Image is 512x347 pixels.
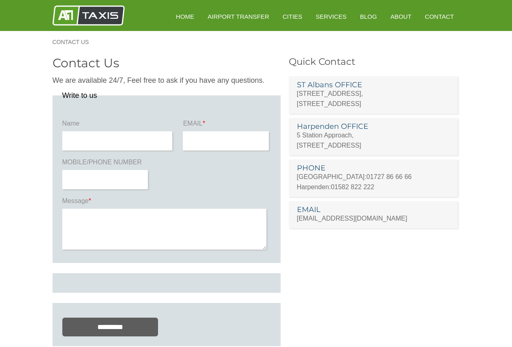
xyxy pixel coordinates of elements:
[277,7,308,27] a: Cities
[289,57,460,66] h3: Quick Contact
[183,119,270,131] label: EMAIL
[53,5,125,26] img: A1 Taxis
[297,164,450,172] h3: PHONE
[310,7,352,27] a: Services
[53,75,281,86] p: We are available 24/7, Feel free to ask if you have any questions.
[367,173,412,180] a: 01727 86 66 66
[53,57,281,69] h2: Contact Us
[331,183,374,190] a: 01582 822 222
[170,7,200,27] a: HOME
[297,81,450,88] h3: ST Albans OFFICE
[53,39,97,45] a: Contact Us
[297,215,407,222] a: [EMAIL_ADDRESS][DOMAIN_NAME]
[385,7,417,27] a: About
[354,7,383,27] a: Blog
[297,172,450,182] p: [GEOGRAPHIC_DATA]:
[419,7,459,27] a: Contact
[62,92,97,99] legend: Write to us
[62,197,271,209] label: Message
[297,130,450,150] p: 5 Station Approach, [STREET_ADDRESS]
[297,88,450,109] p: [STREET_ADDRESS], [STREET_ADDRESS]
[297,123,450,130] h3: Harpenden OFFICE
[62,119,175,131] label: Name
[297,182,450,192] p: Harpenden:
[62,158,150,170] label: MOBILE/PHONE NUMBER
[202,7,275,27] a: Airport Transfer
[297,206,450,213] h3: EMAIL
